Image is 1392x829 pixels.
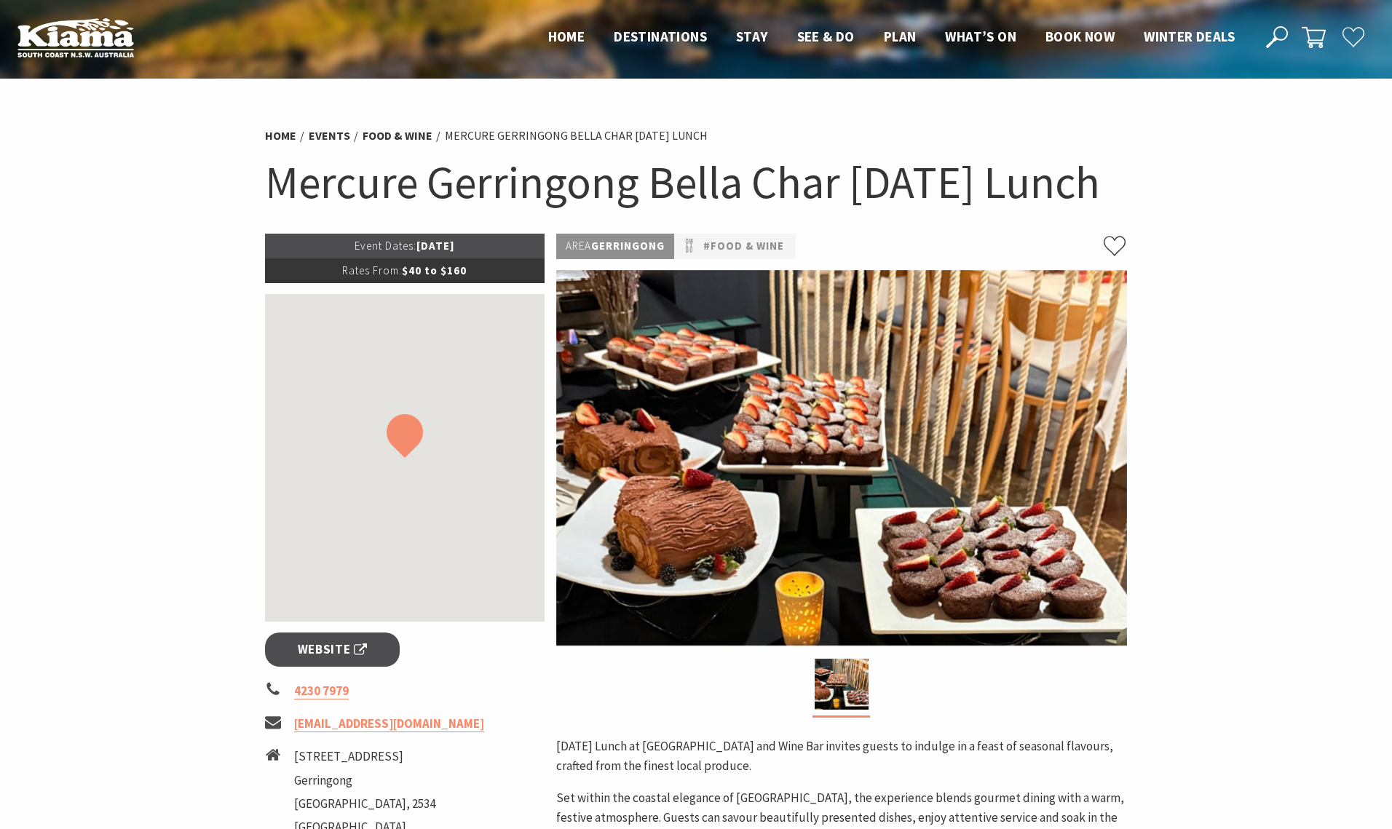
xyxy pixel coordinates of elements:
[294,715,484,732] a: [EMAIL_ADDRESS][DOMAIN_NAME]
[815,659,869,710] img: Christmas Day Lunch Buffet at Bella Char
[298,640,368,659] span: Website
[342,263,402,277] span: Rates From:
[294,771,435,790] li: Gerringong
[614,28,707,45] span: Destinations
[265,258,545,283] p: $40 to $160
[294,683,349,699] a: 4230 7979
[703,237,784,255] a: #Food & Wine
[363,128,432,143] a: Food & Wine
[534,25,1249,49] nav: Main Menu
[265,153,1127,212] h1: Mercure Gerringong Bella Char [DATE] Lunch
[566,239,591,253] span: Area
[884,28,917,45] span: Plan
[556,737,1127,776] p: [DATE] Lunch at [GEOGRAPHIC_DATA] and Wine Bar invites guests to indulge in a feast of seasonal f...
[294,747,435,766] li: [STREET_ADDRESS]
[1045,28,1115,45] span: Book now
[445,127,708,146] li: Mercure Gerringong Bella Char [DATE] Lunch
[548,28,585,45] span: Home
[797,28,855,45] span: See & Do
[265,234,545,258] p: [DATE]
[17,17,134,57] img: Kiama Logo
[1144,28,1235,45] span: Winter Deals
[309,128,350,143] a: Events
[294,794,435,814] li: [GEOGRAPHIC_DATA], 2534
[556,270,1127,646] img: Christmas Day Lunch Buffet at Bella Char
[945,28,1016,45] span: What’s On
[355,239,416,253] span: Event Dates:
[556,234,674,259] p: Gerringong
[736,28,768,45] span: Stay
[265,632,400,667] a: Website
[265,128,296,143] a: Home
